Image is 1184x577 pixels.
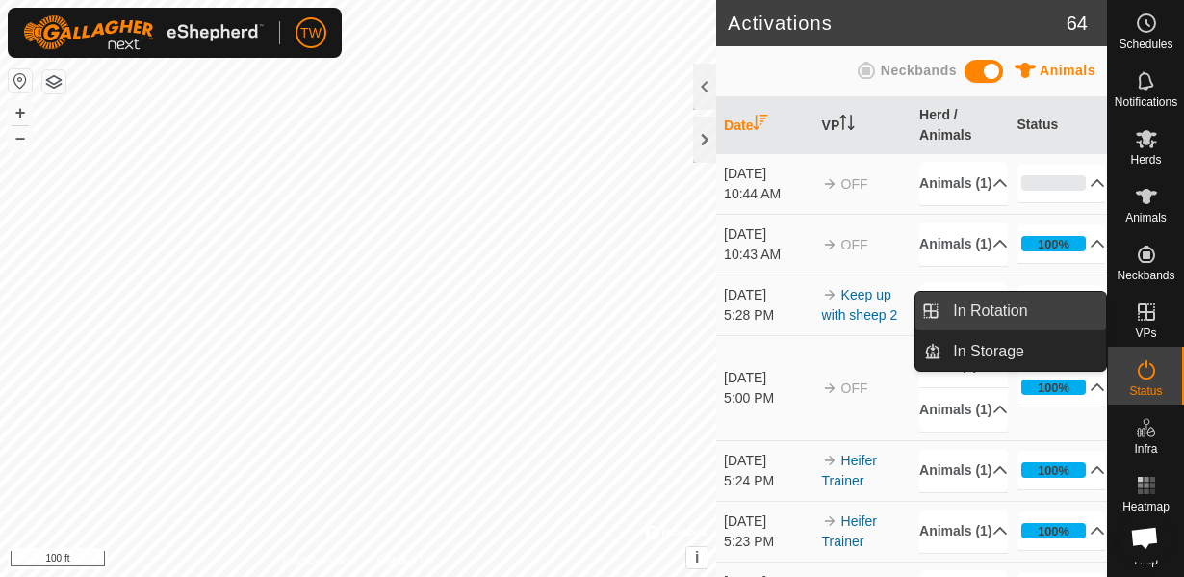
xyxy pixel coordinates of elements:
[724,285,812,305] div: [DATE]
[1021,523,1087,538] div: 100%
[9,126,32,149] button: –
[881,63,957,78] span: Neckbands
[1067,9,1088,38] span: 64
[1017,164,1106,202] p-accordion-header: 0%
[716,97,813,154] th: Date
[724,532,812,552] div: 5:23 PM
[841,237,868,252] span: OFF
[1134,555,1158,566] span: Help
[822,453,877,488] a: Heifer Trainer
[1038,522,1069,540] div: 100%
[841,380,868,396] span: OFF
[841,176,868,192] span: OFF
[1021,462,1087,478] div: 100%
[822,453,837,468] img: arrow
[724,451,812,471] div: [DATE]
[915,292,1106,330] li: In Rotation
[1017,451,1106,489] p-accordion-header: 100%
[724,184,812,204] div: 10:44 AM
[724,245,812,265] div: 10:43 AM
[919,223,1008,266] p-accordion-header: Animals (1)
[919,162,1008,205] p-accordion-header: Animals (1)
[814,97,912,154] th: VP
[724,388,812,408] div: 5:00 PM
[282,552,354,569] a: Privacy Policy
[1108,520,1184,574] a: Help
[724,224,812,245] div: [DATE]
[9,101,32,124] button: +
[1021,380,1087,395] div: 100%
[1038,461,1069,480] div: 100%
[724,368,812,388] div: [DATE]
[1021,175,1087,191] div: 0%
[724,511,812,532] div: [DATE]
[1125,212,1167,223] span: Animals
[919,449,1008,492] p-accordion-header: Animals (1)
[1010,97,1107,154] th: Status
[915,332,1106,371] li: In Storage
[822,513,837,529] img: arrow
[695,549,699,565] span: i
[941,332,1106,371] a: In Storage
[1134,443,1157,455] span: Infra
[1119,39,1172,50] span: Schedules
[686,547,708,568] button: i
[953,340,1024,363] span: In Storage
[42,70,65,93] button: Map Layers
[1135,328,1156,339] span: VPs
[1017,285,1106,324] p-accordion-header: 100%
[1038,379,1069,397] div: 100%
[919,510,1008,553] p-accordion-header: Animals (1)
[822,287,898,323] a: Keep up with sheep 2
[953,300,1027,323] span: In Rotation
[1038,235,1069,253] div: 100%
[919,388,1008,432] p-accordion-header: Animals (1)
[912,97,1009,154] th: Herd / Animals
[753,118,768,133] p-sorticon: Activate to sort
[822,176,837,192] img: arrow
[377,552,434,569] a: Contact Us
[839,118,855,133] p-sorticon: Activate to sort
[941,292,1106,330] a: In Rotation
[728,12,1067,35] h2: Activations
[822,287,837,302] img: arrow
[9,69,32,92] button: Reset Map
[1017,511,1106,550] p-accordion-header: 100%
[822,380,837,396] img: arrow
[724,164,812,184] div: [DATE]
[822,513,877,549] a: Heifer Trainer
[724,471,812,491] div: 5:24 PM
[1040,63,1095,78] span: Animals
[1117,270,1174,281] span: Neckbands
[1119,511,1171,564] div: Open chat
[1115,96,1177,108] span: Notifications
[23,15,264,50] img: Gallagher Logo
[724,305,812,326] div: 5:28 PM
[1129,385,1162,397] span: Status
[1021,236,1087,251] div: 100%
[919,283,1008,327] p-accordion-header: Animals (1)
[1017,224,1106,263] p-accordion-header: 100%
[822,237,837,252] img: arrow
[1122,501,1170,512] span: Heatmap
[1017,368,1106,407] p-accordion-header: 100%
[1130,154,1161,166] span: Herds
[300,23,322,43] span: TW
